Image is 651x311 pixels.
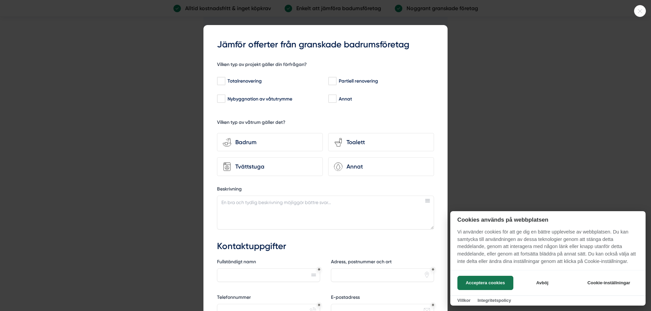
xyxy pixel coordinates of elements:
div: Obligatoriskt [432,304,434,306]
p: Vi använder cookies för att ge dig en bättre upplevelse av webbplatsen. Du kan samtycka till anvä... [450,228,646,270]
input: Nybyggnation av våtutrymme [217,95,225,102]
input: Partiell renovering [328,78,336,85]
label: Adress, postnummer och ort [331,259,434,267]
h5: Vilken typ av våtrum gäller det? [217,119,285,128]
label: Fullständigt namn [217,259,320,267]
button: Cookie-inställningar [579,276,638,290]
label: E-postadress [331,294,434,303]
div: Obligatoriskt [318,268,320,271]
label: Beskrivning [217,186,434,194]
input: Totalrenovering [217,78,225,85]
h2: Cookies används på webbplatsen [450,217,646,223]
div: Obligatoriskt [432,268,434,271]
a: Villkor [457,298,471,303]
label: Telefonnummer [217,294,320,303]
div: Obligatoriskt [318,304,320,306]
input: Annat [328,95,336,102]
button: Acceptera cookies [457,276,513,290]
button: Avböj [515,276,569,290]
h3: Jämför offerter från granskade badrumsföretag [217,39,434,51]
h5: Vilken typ av projekt gäller din förfrågan? [217,61,307,70]
h3: Kontaktuppgifter [217,240,434,252]
a: Integritetspolicy [477,298,511,303]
